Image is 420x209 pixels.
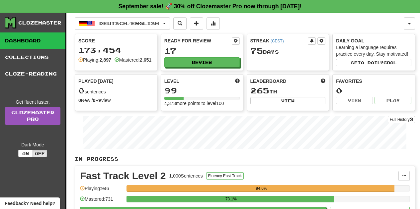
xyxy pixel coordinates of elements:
div: Dark Mode [5,141,60,148]
button: View [336,97,373,104]
strong: September sale! 🚀 30% off Clozemaster Pro now through [DATE]! [119,3,302,10]
div: Ready for Review [164,37,232,44]
span: Open feedback widget [5,200,55,207]
div: 173,454 [78,46,154,54]
button: Search sentences [173,17,187,30]
div: 1,000 Sentences [169,173,203,179]
div: Day s [250,47,326,55]
div: sentences [78,86,154,95]
a: (CEST) [271,39,284,43]
div: New / Review [78,97,154,104]
a: ClozemasterPro [5,107,60,125]
span: Deutsch / English [99,21,159,26]
button: Review [164,57,240,67]
div: Mastered: 731 [80,196,123,207]
p: In Progress [75,156,415,162]
button: Add sentence to collection [190,17,203,30]
button: Deutsch/English [75,17,170,30]
button: Seta dailygoal [336,59,411,66]
span: Leaderboard [250,78,287,84]
span: Level [164,78,179,84]
div: Learning a language requires practice every day. Stay motivated! [336,44,411,57]
div: 0 [336,86,411,95]
span: 0 [78,86,85,95]
div: Get fluent faster. [5,99,60,105]
button: On [18,150,33,157]
div: Clozemaster [18,20,61,26]
strong: 0 [93,98,96,103]
div: 94.6% [128,185,394,192]
strong: 2,651 [140,57,151,63]
span: 265 [250,86,269,95]
span: 75 [250,46,263,55]
div: 4,373 more points to level 100 [164,100,240,107]
div: 73.1% [128,196,333,202]
span: Played [DATE] [78,78,114,84]
button: Full History [388,116,415,123]
button: Play [375,97,411,104]
div: Favorites [336,78,411,84]
div: Fast Track Level 2 [80,171,166,181]
button: Fluency Fast Track [206,172,244,180]
div: Score [78,37,154,44]
button: Off [33,150,47,157]
strong: 0 [78,98,81,103]
div: Playing: 946 [80,185,123,196]
div: th [250,86,326,95]
strong: 2,897 [100,57,111,63]
div: 17 [164,47,240,55]
div: Daily Goal [336,37,411,44]
span: Score more points to level up [235,78,240,84]
span: This week in points, UTC [321,78,325,84]
div: Mastered: [115,57,151,63]
span: a daily [361,60,383,65]
div: Streak [250,37,308,44]
div: Playing: [78,57,111,63]
button: View [250,97,326,104]
button: More stats [207,17,220,30]
div: 99 [164,86,240,95]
